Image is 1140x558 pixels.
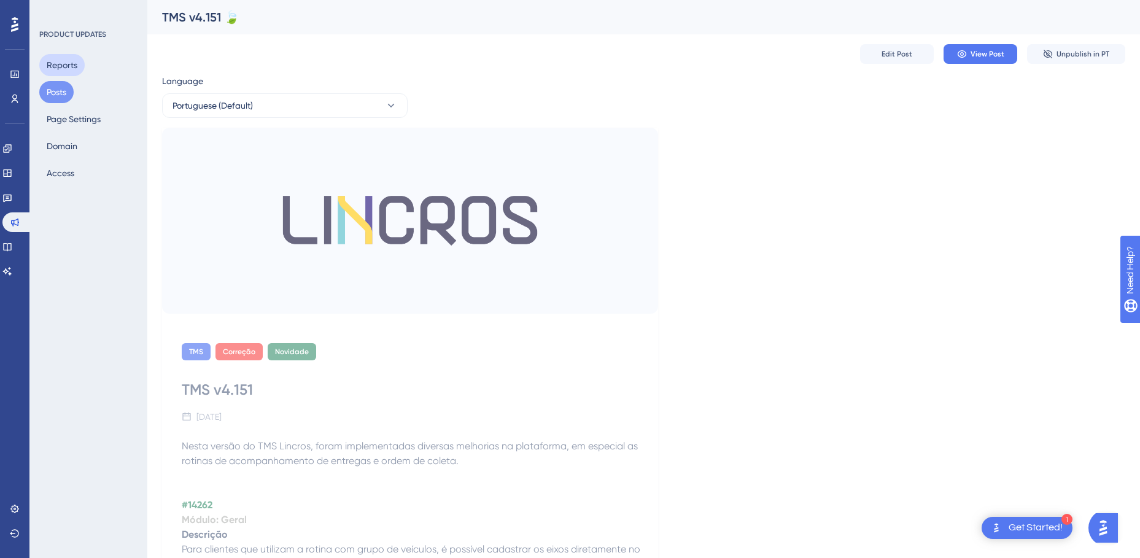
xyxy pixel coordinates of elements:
div: Correção [215,343,263,360]
div: PRODUCT UPDATES [39,29,106,39]
span: Need Help? [29,3,77,18]
button: Unpublish in PT [1027,44,1125,64]
div: TMS v4.151 🍃 [162,9,1095,26]
img: launcher-image-alternative-text [989,521,1004,535]
div: TMS [182,343,211,360]
img: file-1737635988097.png [162,128,658,314]
div: 1 [1061,514,1072,525]
span: Language [162,74,203,88]
strong: Módulo: Geral [182,514,247,525]
span: Edit Post [882,49,912,59]
button: Access [39,162,82,184]
span: Nesta versão do TMS Lincros, foram implementadas diversas melhorias na plataforma, em especial as... [182,440,640,467]
span: View Post [971,49,1004,59]
span: Portuguese (Default) [173,98,253,113]
div: Open Get Started! checklist, remaining modules: 1 [982,517,1072,539]
button: Posts [39,81,74,103]
strong: #14262 [182,499,212,511]
strong: Descrição [182,529,228,540]
button: Domain [39,135,85,157]
div: Novidade [268,343,316,360]
button: Page Settings [39,108,108,130]
div: [DATE] [196,409,222,424]
button: Edit Post [860,44,934,64]
span: Unpublish in PT [1057,49,1109,59]
div: TMS v4.151 [182,380,638,400]
iframe: UserGuiding AI Assistant Launcher [1088,510,1125,546]
div: Get Started! [1009,521,1063,535]
button: Reports [39,54,85,76]
button: View Post [944,44,1017,64]
button: Portuguese (Default) [162,93,408,118]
